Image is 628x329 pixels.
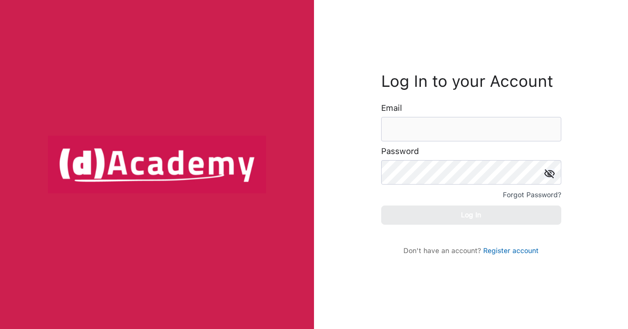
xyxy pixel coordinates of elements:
h3: Log In to your Account [381,74,561,89]
div: Forgot Password? [503,189,561,201]
a: Register account [483,247,539,255]
label: Email [381,104,402,113]
img: icon [544,169,555,178]
div: Don't have an account? [390,247,553,255]
button: Log In [381,206,561,225]
label: Password [381,147,419,156]
img: logo [48,136,266,193]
